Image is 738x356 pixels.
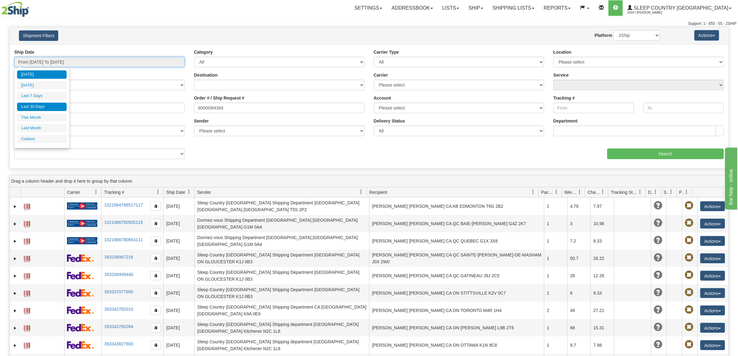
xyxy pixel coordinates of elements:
span: Tracking # [104,189,124,195]
a: Shipping lists [488,0,539,16]
li: [DATE] [17,70,67,79]
span: Pickup Not Assigned [685,201,693,210]
img: 20 - Canada Post [67,220,97,227]
a: Label [24,236,30,246]
span: Recipient [369,189,387,195]
a: Settings [350,0,387,16]
td: 4.78 [567,198,590,215]
li: Last 7 Days [17,92,67,100]
label: Location [553,49,571,55]
td: [DATE] [163,198,194,215]
label: Platform [595,32,612,38]
span: Pickup Not Assigned [685,271,693,279]
label: Tracking # [553,95,575,101]
label: Carrier Type [374,49,399,55]
a: Addressbook [387,0,438,16]
button: Actions [700,271,725,281]
input: Search [607,149,724,159]
button: Copy to clipboard [150,288,161,298]
a: Expand [12,325,18,331]
span: Unknown [654,201,662,210]
td: Sleep Country [GEOGRAPHIC_DATA] Shipping Department CA [GEOGRAPHIC_DATA] [GEOGRAPHIC_DATA] K9A 0E9 [194,302,369,319]
td: [DATE] [163,250,194,267]
span: Carrier [67,189,80,195]
td: Sleep Country [GEOGRAPHIC_DATA] Shipping Department [GEOGRAPHIC_DATA] ON GLOUCESTER K1J 0B3 [194,267,369,284]
span: Unknown [654,323,662,332]
td: [PERSON_NAME] [PERSON_NAME] CA ON STITTSVILLE K2V 0C7 [369,284,544,302]
a: Label [24,305,30,315]
label: Destination [194,72,218,78]
button: Actions [700,253,725,263]
span: Shipment Issues [664,189,669,195]
div: Support: 1 - 855 - 55 - 2SHIP [2,21,736,26]
td: 2 [544,302,567,319]
td: [PERSON_NAME] [PERSON_NAME] CA QC SAINTE-[PERSON_NAME]-DE-MASHAM J0X 2W0 [369,250,544,267]
a: 393343827900 [104,341,133,346]
td: 7.97 [590,198,614,215]
a: 1021964786517117 [104,202,143,207]
span: 2044 / [PERSON_NAME] [627,10,674,16]
span: Weight [564,189,577,195]
td: 68 [567,319,590,336]
button: Actions [700,305,725,315]
span: Charge [588,189,601,195]
label: Order # / Ship Request # [194,95,245,101]
td: Dormez-vous Shipping Department [GEOGRAPHIC_DATA] [GEOGRAPHIC_DATA] [GEOGRAPHIC_DATA] G1M 0A4 [194,232,369,250]
td: [PERSON_NAME] [PERSON_NAME] CA QC QUEBEC G1X 3X8 [369,232,544,250]
span: Unknown [654,271,662,279]
a: 393343780264 [104,324,133,329]
li: Custom [17,135,67,143]
td: Dormez-vous Shipping Department [GEOGRAPHIC_DATA] [GEOGRAPHIC_DATA] [GEOGRAPHIC_DATA] G1M 0A4 [194,215,369,232]
td: [DATE] [163,336,194,354]
td: Sleep Country [GEOGRAPHIC_DATA] Shipping Department [GEOGRAPHIC_DATA] [GEOGRAPHIC_DATA] [GEOGRAPH... [194,198,369,215]
span: Pickup Status [679,189,684,195]
td: 10.98 [590,215,614,232]
td: 9.7 [567,336,590,354]
a: Lists [438,0,464,16]
div: grid grouping header [10,175,728,187]
td: [PERSON_NAME] [PERSON_NAME] CA QC BAIE-[PERSON_NAME] G4Z 2K7 [369,215,544,232]
td: Sleep Country [GEOGRAPHIC_DATA] Shipping department [GEOGRAPHIC_DATA] [GEOGRAPHIC_DATA] Kitchener... [194,336,369,354]
span: Pickup Not Assigned [685,340,693,349]
td: 12.26 [590,267,614,284]
a: Expand [12,342,18,349]
td: 50.7 [567,250,590,267]
span: Pickup Not Assigned [685,236,693,245]
img: 20 - Canada Post [67,202,97,210]
label: Ship Date [14,49,34,55]
span: Pickup Not Assigned [685,305,693,314]
td: 1 [544,250,567,267]
td: 49 [567,302,590,319]
button: Actions [700,288,725,298]
td: [DATE] [163,232,194,250]
img: 2 - FedEx Express® [67,341,94,349]
td: [PERSON_NAME] [PERSON_NAME] CA AB EDMONTON T6G 2B2 [369,198,544,215]
button: Copy to clipboard [150,254,161,263]
a: Expand [12,221,18,227]
img: 20 - Canada Post [67,237,97,245]
button: Copy to clipboard [150,306,161,315]
label: Sender [194,118,209,124]
button: Actions [694,30,719,41]
a: 393342782010 [104,307,133,312]
a: Label [24,218,30,228]
button: Copy to clipboard [150,323,161,332]
span: Pickup Not Assigned [685,219,693,227]
td: 1 [544,215,567,232]
label: Carrier [374,72,388,78]
a: Charge filter column settings [598,187,608,197]
a: Sleep Country [GEOGRAPHIC_DATA] 2044 / [PERSON_NAME] [623,0,736,16]
td: [PERSON_NAME] [PERSON_NAME] CA QC GATINEAU J9J 2C5 [369,267,544,284]
a: Shipment Issues filter column settings [666,187,676,197]
img: logo2044.jpg [2,2,29,17]
td: [DATE] [163,284,194,302]
td: 1 [544,319,567,336]
img: 2 - FedEx Express® [67,324,94,332]
button: Copy to clipboard [150,271,161,280]
span: Unknown [654,305,662,314]
img: 2 - FedEx Express® [67,272,94,279]
span: Ship Date [166,189,185,195]
td: 27.21 [590,302,614,319]
td: [PERSON_NAME] [PERSON_NAME] CA ON OTTAWA K1N 9C8 [369,336,544,354]
label: Account [374,95,391,101]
